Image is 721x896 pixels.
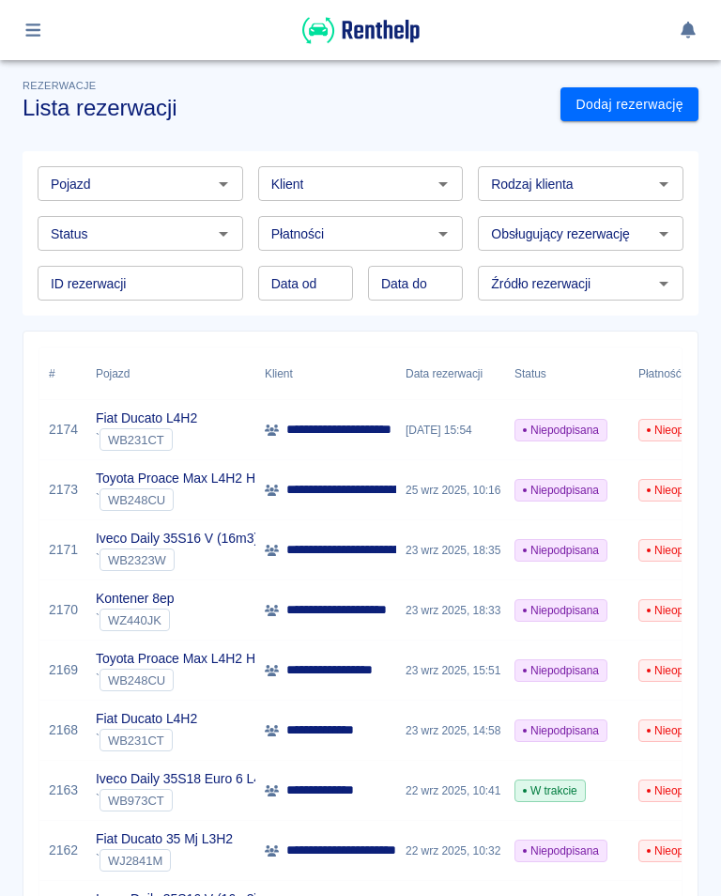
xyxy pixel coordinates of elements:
[515,782,585,799] span: W trakcie
[39,348,86,400] div: #
[302,15,420,46] img: Renthelp logo
[100,553,174,567] span: WB2323W
[396,821,505,881] div: 22 wrz 2025, 10:32
[100,433,172,447] span: WB231CT
[49,720,78,740] a: 2168
[49,780,78,800] a: 2163
[396,641,505,701] div: 23 wrz 2025, 15:51
[514,348,546,400] div: Status
[49,348,55,400] div: #
[515,722,606,739] span: Niepodpisana
[96,488,269,511] div: `
[560,87,698,122] a: Dodaj rezerwację
[96,669,269,691] div: `
[100,613,169,627] span: WZ440JK
[515,662,606,679] span: Niepodpisana
[96,609,174,631] div: `
[515,482,606,499] span: Niepodpisana
[368,266,463,301] input: DD.MM.YYYY
[23,80,96,91] span: Rezerwacje
[96,548,258,571] div: `
[100,734,172,748] span: WB231CT
[210,171,237,197] button: Otwórz
[430,171,456,197] button: Otwórz
[49,420,78,440] a: 2174
[96,709,197,729] p: Fiat Ducato L4H2
[515,542,606,559] span: Niepodpisana
[255,348,396,400] div: Klient
[396,460,505,520] div: 25 wrz 2025, 10:16
[210,221,237,247] button: Otwórz
[396,348,505,400] div: Data rezerwacji
[651,270,677,297] button: Otwórz
[302,34,420,50] a: Renthelp logo
[96,829,233,849] p: Fiat Ducato 35 Mj L3H2
[96,469,269,488] p: Toyota Proace Max L4H2 Hak
[96,529,258,548] p: Iveco Daily 35S16 V (16m3)
[49,600,78,620] a: 2170
[505,348,629,400] div: Status
[96,409,197,428] p: Fiat Ducato L4H2
[49,660,78,680] a: 2169
[96,729,197,751] div: `
[396,400,505,460] div: [DATE] 15:54
[651,221,677,247] button: Otwórz
[396,580,505,641] div: 23 wrz 2025, 18:33
[96,769,278,789] p: Iveco Daily 35S18 Euro 6 L4H3
[96,649,269,669] p: Toyota Proace Max L4H2 Hak
[265,348,293,400] div: Klient
[515,842,606,859] span: Niepodpisana
[396,520,505,580] div: 23 wrz 2025, 18:35
[100,854,170,868] span: WJ2841M
[86,348,255,400] div: Pojazd
[23,95,545,121] h3: Lista rezerwacji
[258,266,353,301] input: DD.MM.YYYY
[406,348,483,400] div: Data rezerwacji
[96,428,197,451] div: `
[96,589,174,609] p: Kontener 8ep
[396,761,505,821] div: 22 wrz 2025, 10:41
[396,701,505,761] div: 23 wrz 2025, 14:58
[430,221,456,247] button: Otwórz
[96,789,278,811] div: `
[100,673,173,687] span: WB248CU
[651,171,677,197] button: Otwórz
[49,540,78,560] a: 2171
[515,422,606,439] span: Niepodpisana
[96,849,233,872] div: `
[49,841,78,860] a: 2162
[96,348,130,400] div: Pojazd
[100,794,172,808] span: WB973CT
[515,602,606,619] span: Niepodpisana
[100,493,173,507] span: WB248CU
[49,480,78,500] a: 2173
